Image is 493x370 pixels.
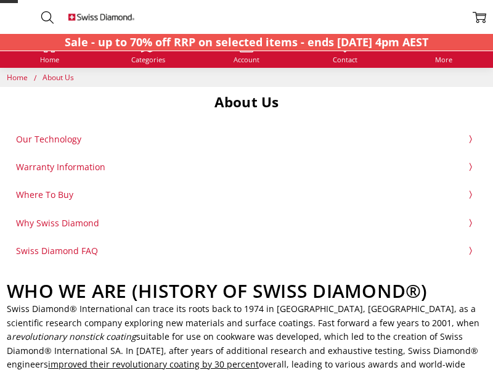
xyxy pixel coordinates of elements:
em: revolutionary nonstick coating [12,331,136,342]
span: More [435,56,452,63]
a: Where To Buy [16,188,477,202]
a: Swiss Diamond FAQ [16,244,477,258]
span: Account [234,56,259,63]
span: Home [7,72,28,83]
span: Home [40,56,59,63]
a: Why Swiss Diamond [16,216,477,230]
span: Contact [333,56,357,63]
a: Home [7,72,30,83]
a: About Us [43,72,74,83]
span: improved their revolutionary coating by 30 percent [48,358,259,370]
img: Free Shipping On Every Order [68,4,135,30]
h1: About Us [7,94,486,111]
span: Categories [131,56,165,63]
a: Home [40,39,59,63]
a: Our Technology [16,133,477,146]
a: Warranty Information [16,160,477,174]
strong: Sale - up to 70% off RRP on selected items - ends [DATE] 4pm AEST [65,35,428,49]
h2: WHO WE ARE (HISTORY OF SWISS DIAMOND®) [7,279,486,303]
